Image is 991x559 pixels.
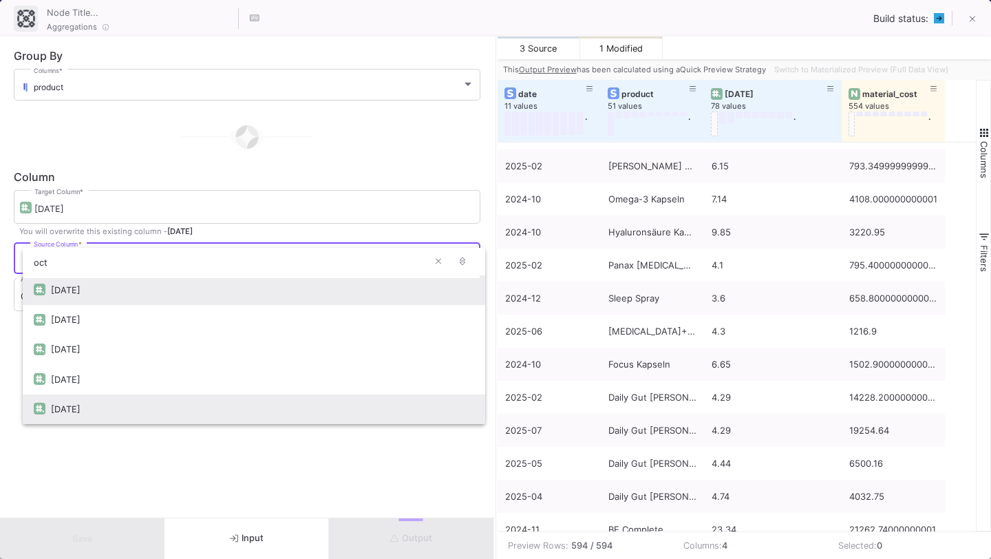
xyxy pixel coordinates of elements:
div: [DATE] [51,394,474,424]
div: [DATE] [51,335,474,364]
div: [DATE] [51,305,474,335]
button: Clear [425,248,452,275]
input: dropdown search [23,247,449,278]
div: [DATE] [51,275,474,305]
div: [DATE] [51,365,474,394]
